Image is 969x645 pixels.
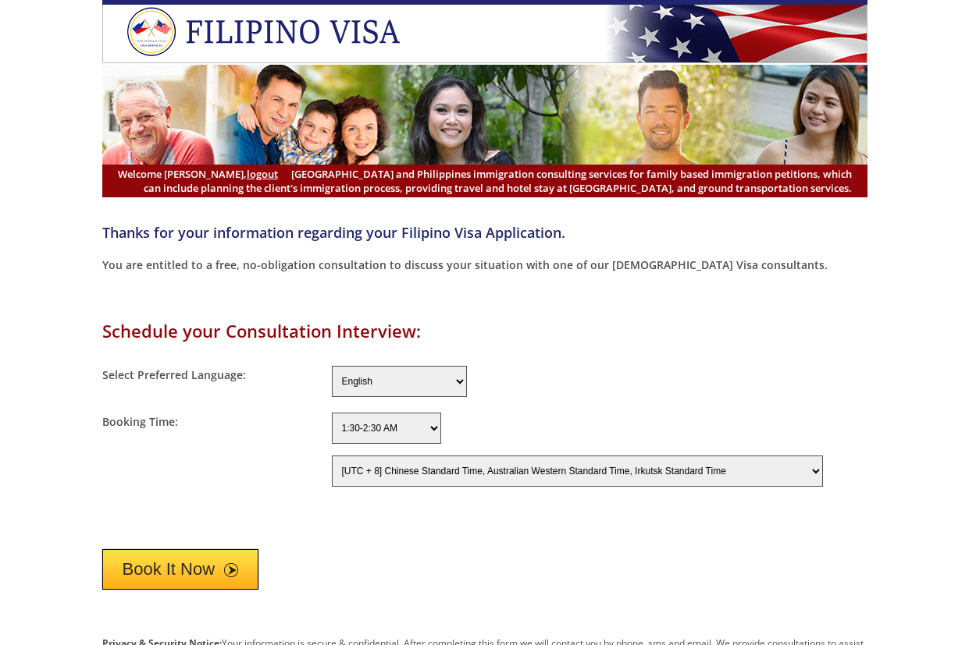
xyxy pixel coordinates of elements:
[102,414,178,429] label: Booking Time:
[118,167,278,181] span: Welcome [PERSON_NAME],
[247,167,278,181] a: logout
[118,167,852,195] span: [GEOGRAPHIC_DATA] and Philippines immigration consulting services for family based immigration pe...
[102,257,867,272] p: You are entitled to a free, no-obligation consultation to discuss your situation with one of our ...
[102,367,246,382] label: Select Preferred Language:
[102,549,259,590] button: Book It Now
[102,319,867,342] h1: Schedule your Consultation Interview:
[102,223,867,242] h4: Thanks for your information regarding your Filipino Visa Application.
